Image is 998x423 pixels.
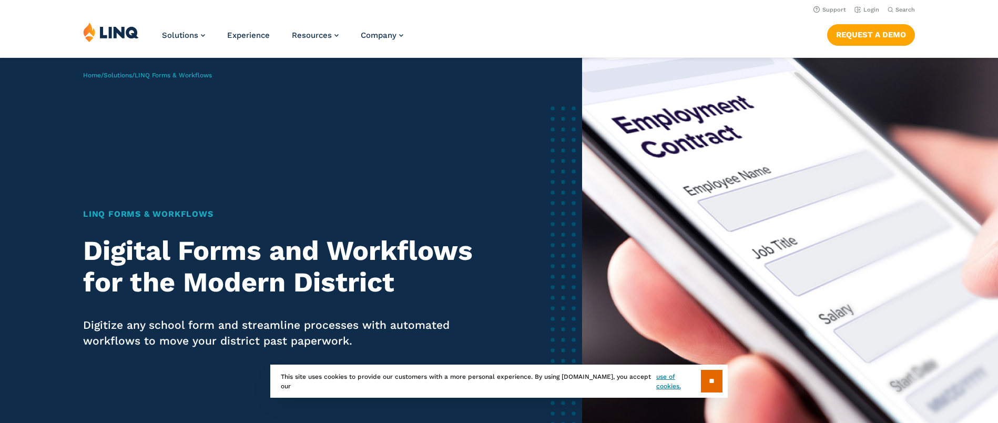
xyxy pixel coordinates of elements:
[270,365,728,398] div: This site uses cookies to provide our customers with a more personal experience. By using [DOMAIN...
[292,31,339,40] a: Resources
[83,317,476,349] p: Digitize any school form and streamline processes with automated workflows to move your district ...
[83,72,101,79] a: Home
[135,72,212,79] span: LINQ Forms & Workflows
[83,72,212,79] span: / /
[813,6,846,13] a: Support
[162,31,198,40] span: Solutions
[162,22,403,57] nav: Primary Navigation
[827,22,915,45] nav: Button Navigation
[827,24,915,45] a: Request a Demo
[854,6,879,13] a: Login
[227,31,270,40] a: Experience
[162,31,205,40] a: Solutions
[83,22,139,42] img: LINQ | K‑12 Software
[83,235,476,298] h2: Digital Forms and Workflows for the Modern District
[361,31,403,40] a: Company
[104,72,132,79] a: Solutions
[656,372,701,391] a: use of cookies.
[895,6,915,13] span: Search
[888,6,915,14] button: Open Search Bar
[83,208,476,220] h1: LINQ Forms & Workflows
[361,31,396,40] span: Company
[292,31,332,40] span: Resources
